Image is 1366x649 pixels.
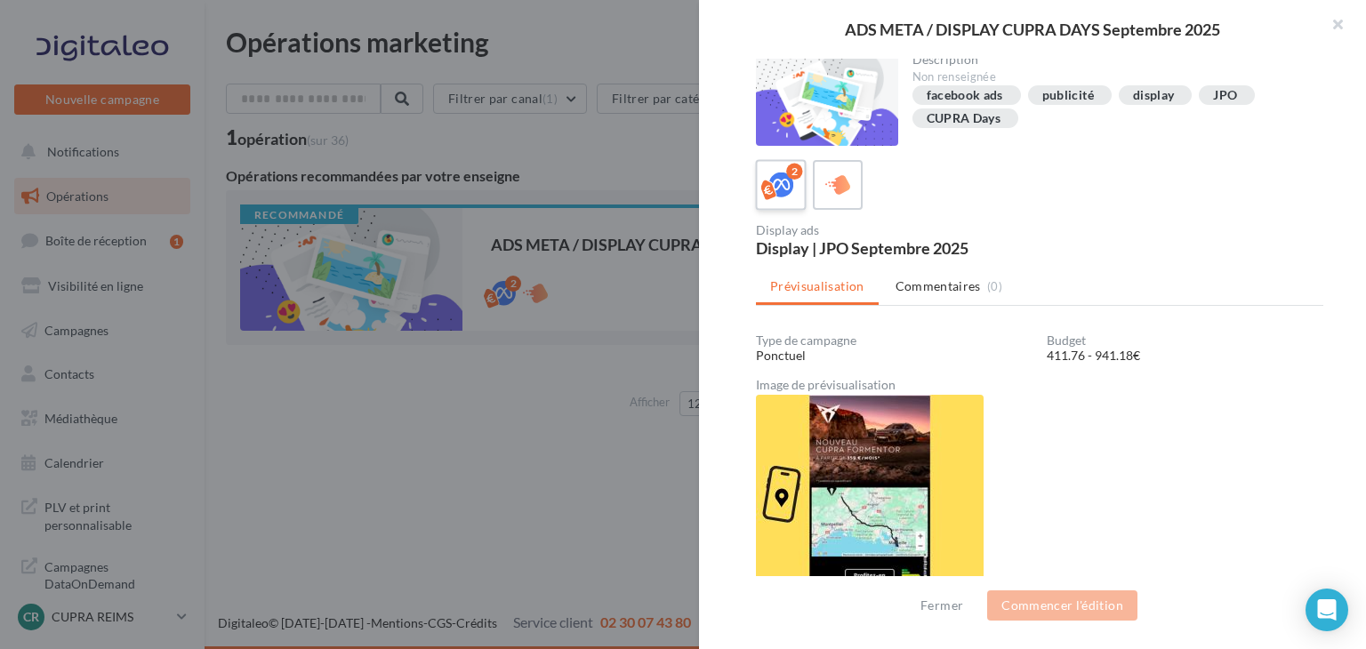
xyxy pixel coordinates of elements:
div: Display | JPO Septembre 2025 [756,240,1033,256]
div: publicité [1042,89,1094,102]
div: 2 [786,164,802,180]
button: Fermer [913,595,970,616]
div: Budget [1047,334,1323,347]
img: c14277d021d3d8fb152ebb9bcd2e0253.jpg [756,395,984,594]
div: Open Intercom Messenger [1306,589,1348,631]
div: Image de prévisualisation [756,379,1323,391]
span: (0) [987,279,1002,293]
div: Display ads [756,224,1033,236]
div: Non renseignée [912,69,1310,85]
div: Ponctuel [756,347,1033,365]
button: Commencer l'édition [987,590,1137,621]
div: display [1133,89,1174,102]
div: Type de campagne [756,334,1033,347]
div: 411.76 - 941.18€ [1047,347,1323,365]
div: Description [912,53,1310,66]
div: CUPRA Days [927,112,1001,125]
span: Commentaires [896,277,981,295]
div: facebook ads [927,89,1003,102]
div: JPO [1213,89,1237,102]
div: ADS META / DISPLAY CUPRA DAYS Septembre 2025 [727,21,1338,37]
